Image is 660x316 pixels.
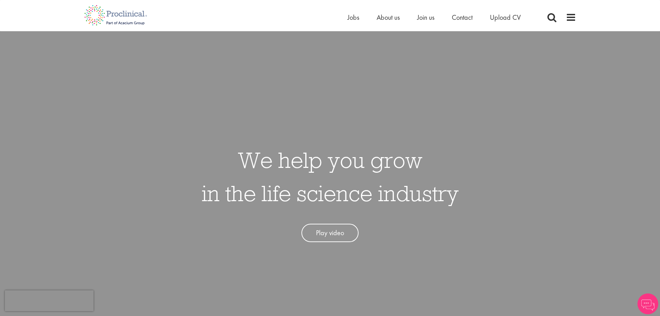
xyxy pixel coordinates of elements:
a: Upload CV [490,13,521,22]
a: About us [377,13,400,22]
a: Join us [417,13,434,22]
h1: We help you grow in the life science industry [202,143,459,210]
img: Chatbot [637,293,658,314]
a: Contact [452,13,473,22]
a: Play video [301,224,359,242]
a: Jobs [347,13,359,22]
